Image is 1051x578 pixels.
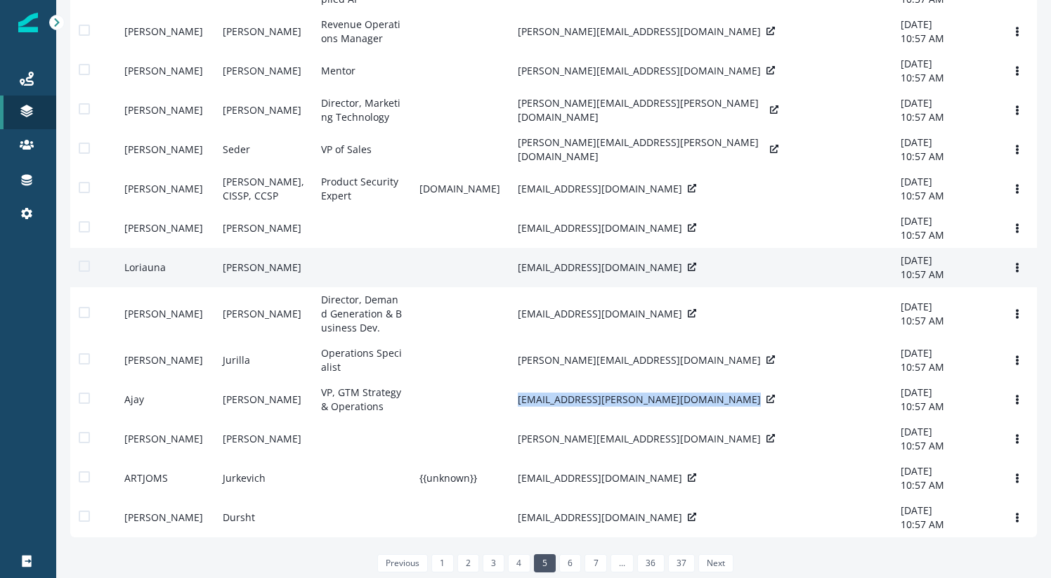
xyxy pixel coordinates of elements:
button: Options [1006,350,1029,371]
a: Page 7 [585,554,606,572]
p: 10:57 AM [901,71,989,85]
img: Inflection [18,13,38,32]
td: VP, GTM Strategy & Operations [313,380,411,419]
p: [EMAIL_ADDRESS][DOMAIN_NAME] [518,511,682,525]
td: [PERSON_NAME] [116,12,214,51]
p: 10:57 AM [901,314,989,328]
td: [PERSON_NAME] [116,209,214,248]
a: Next page [698,554,733,572]
td: [DOMAIN_NAME] [411,169,509,209]
td: ARTJOMS [116,459,214,498]
p: 10:57 AM [901,228,989,242]
td: [PERSON_NAME] [116,498,214,537]
button: Options [1006,257,1029,278]
p: 10:57 AM [901,360,989,374]
p: [EMAIL_ADDRESS][DOMAIN_NAME] [518,471,682,485]
p: 10:57 AM [901,150,989,164]
p: [EMAIL_ADDRESS][DOMAIN_NAME] [518,261,682,275]
p: [DATE] [901,425,989,439]
p: 10:57 AM [901,439,989,453]
a: Page 6 [559,554,581,572]
p: [PERSON_NAME][EMAIL_ADDRESS][DOMAIN_NAME] [518,353,761,367]
button: Options [1006,389,1029,410]
button: Options [1006,218,1029,239]
td: [PERSON_NAME] [116,51,214,91]
p: [DATE] [901,386,989,400]
p: [EMAIL_ADDRESS][PERSON_NAME][DOMAIN_NAME] [518,393,761,407]
p: 10:57 AM [901,110,989,124]
button: Options [1006,100,1029,121]
td: Director, Marketing Technology [313,91,411,130]
button: Options [1006,507,1029,528]
p: [DATE] [901,504,989,518]
td: [PERSON_NAME] [116,287,214,341]
p: [EMAIL_ADDRESS][DOMAIN_NAME] [518,221,682,235]
td: Loriauna [116,248,214,287]
td: [PERSON_NAME] [214,419,313,459]
td: [PERSON_NAME] [214,91,313,130]
p: [PERSON_NAME][EMAIL_ADDRESS][PERSON_NAME][DOMAIN_NAME] [518,96,764,124]
td: [PERSON_NAME] [214,209,313,248]
td: [PERSON_NAME] [214,248,313,287]
p: [DATE] [901,464,989,478]
a: Page 5 is your current page [534,554,556,572]
td: Operations Specialist [313,341,411,380]
button: Options [1006,468,1029,489]
td: Revenue Operations Manager [313,12,411,51]
button: Options [1006,178,1029,199]
td: {{unknown}} [411,459,509,498]
p: [DATE] [901,346,989,360]
td: Mentor [313,51,411,91]
td: Seder [214,130,313,169]
p: [DATE] [901,300,989,314]
p: [DATE] [901,254,989,268]
p: 10:57 AM [901,32,989,46]
button: Options [1006,303,1029,324]
p: [DATE] [901,214,989,228]
p: [PERSON_NAME][EMAIL_ADDRESS][DOMAIN_NAME] [518,432,761,446]
ul: Pagination [374,554,734,572]
p: [DATE] [901,136,989,150]
td: Product Security Expert [313,169,411,209]
td: [PERSON_NAME] [214,287,313,341]
a: Page 1 [431,554,453,572]
td: Jurkevich [214,459,313,498]
p: 10:57 AM [901,518,989,532]
a: Page 36 [637,554,664,572]
a: Previous page [377,554,428,572]
p: [DATE] [901,96,989,110]
p: 10:57 AM [901,268,989,282]
p: [EMAIL_ADDRESS][DOMAIN_NAME] [518,307,682,321]
td: [PERSON_NAME], CISSP, CCSP [214,169,313,209]
p: 10:57 AM [901,478,989,492]
td: [PERSON_NAME] [214,51,313,91]
a: Jump forward [611,554,634,572]
td: [PERSON_NAME] [116,169,214,209]
a: Page 37 [668,554,695,572]
td: [PERSON_NAME] [214,12,313,51]
td: [PERSON_NAME] [116,91,214,130]
p: [EMAIL_ADDRESS][DOMAIN_NAME] [518,182,682,196]
td: Jurilla [214,341,313,380]
td: VP of Sales [313,130,411,169]
td: [PERSON_NAME] [214,380,313,419]
button: Options [1006,60,1029,81]
td: [PERSON_NAME] [116,341,214,380]
p: [DATE] [901,57,989,71]
button: Options [1006,139,1029,160]
p: [PERSON_NAME][EMAIL_ADDRESS][PERSON_NAME][DOMAIN_NAME] [518,136,764,164]
td: [PERSON_NAME] [116,419,214,459]
p: [DATE] [901,18,989,32]
a: Page 3 [483,554,504,572]
td: Director, Demand Generation & Business Dev. [313,287,411,341]
td: Dursht [214,498,313,537]
td: [PERSON_NAME] [116,130,214,169]
p: [DATE] [901,175,989,189]
a: Page 2 [457,554,479,572]
td: Ajay [116,380,214,419]
p: 10:57 AM [901,189,989,203]
p: [PERSON_NAME][EMAIL_ADDRESS][DOMAIN_NAME] [518,64,761,78]
p: 10:57 AM [901,400,989,414]
a: Page 4 [508,554,530,572]
button: Options [1006,21,1029,42]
